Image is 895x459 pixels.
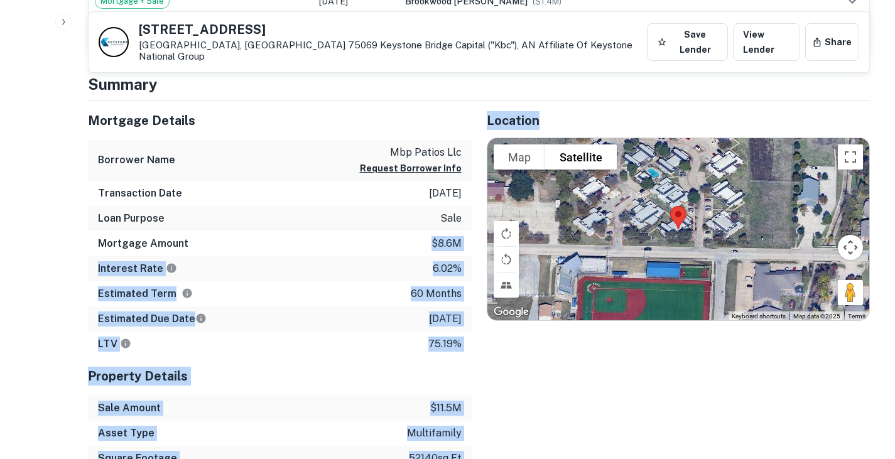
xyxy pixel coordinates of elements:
[139,23,642,36] h5: [STREET_ADDRESS]
[431,236,462,251] p: $8.6m
[98,401,161,416] h6: Sale Amount
[732,312,786,321] button: Keyboard shortcuts
[98,426,155,441] h6: Asset Type
[838,235,863,260] button: Map camera controls
[360,145,462,160] p: mbp patios llc
[429,186,462,201] p: [DATE]
[805,23,859,61] button: Share
[491,304,532,320] img: Google
[428,337,462,352] p: 75.19%
[838,144,863,170] button: Toggle fullscreen view
[98,337,131,352] h6: LTV
[838,280,863,305] button: Drag Pegman onto the map to open Street View
[433,261,462,276] p: 6.02%
[440,211,462,226] p: sale
[411,286,462,301] p: 60 months
[494,144,545,170] button: Show street map
[139,40,632,62] a: Keystone Bridge Capital ("kbc"), AN Affiliate Of Keystone National Group
[139,40,642,62] p: [GEOGRAPHIC_DATA], [GEOGRAPHIC_DATA] 75069
[487,111,871,130] h5: Location
[88,73,870,95] h4: Summary
[98,211,165,226] h6: Loan Purpose
[545,144,617,170] button: Show satellite imagery
[647,23,727,61] button: Save Lender
[494,273,519,298] button: Tilt map
[407,426,462,441] p: multifamily
[848,313,865,320] a: Terms (opens in new tab)
[491,304,532,320] a: Open this area in Google Maps (opens a new window)
[195,313,207,324] svg: Estimate is based on a standard schedule for this type of loan.
[98,186,182,201] h6: Transaction Date
[120,338,131,349] svg: LTVs displayed on the website are for informational purposes only and may be reported incorrectly...
[429,311,462,327] p: [DATE]
[494,221,519,246] button: Rotate map clockwise
[166,262,177,274] svg: The interest rates displayed on the website are for informational purposes only and may be report...
[98,236,188,251] h6: Mortgage Amount
[98,311,207,327] h6: Estimated Due Date
[88,367,472,386] h5: Property Details
[430,401,462,416] p: $11.5m
[98,286,193,301] h6: Estimated Term
[88,111,472,130] h5: Mortgage Details
[494,247,519,272] button: Rotate map counterclockwise
[98,153,175,168] h6: Borrower Name
[360,161,462,176] button: Request Borrower Info
[832,359,895,419] iframe: Chat Widget
[733,23,800,61] a: View Lender
[793,313,840,320] span: Map data ©2025
[98,261,177,276] h6: Interest Rate
[182,288,193,299] svg: Term is based on a standard schedule for this type of loan.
